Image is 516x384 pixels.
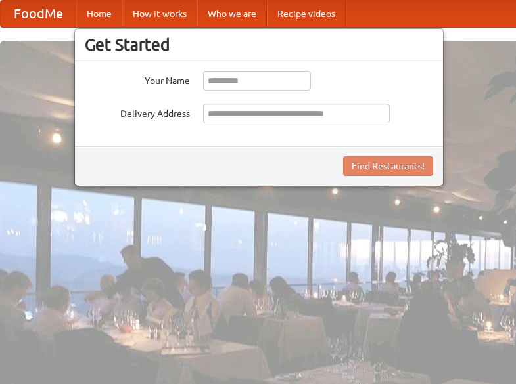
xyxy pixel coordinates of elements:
[85,35,433,54] h3: Get Started
[343,156,433,176] button: Find Restaurants!
[76,1,122,27] a: Home
[85,104,190,120] label: Delivery Address
[267,1,346,27] a: Recipe videos
[197,1,267,27] a: Who we are
[122,1,197,27] a: How it works
[1,1,76,27] a: FoodMe
[85,71,190,87] label: Your Name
